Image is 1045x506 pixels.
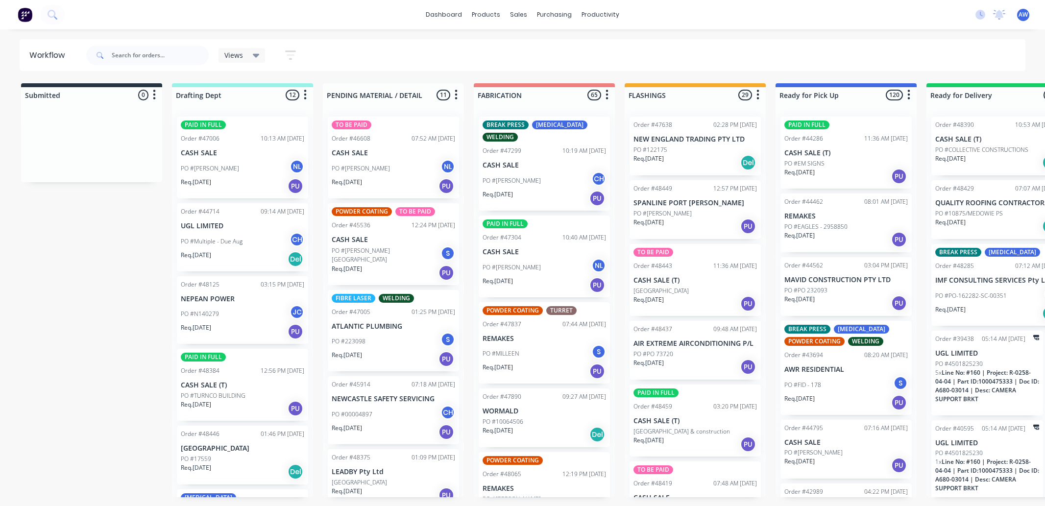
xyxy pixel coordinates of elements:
p: Req. [DATE] [633,218,664,227]
div: POWDER COATING [332,207,392,216]
p: REMAKES [483,484,606,493]
div: 03:04 PM [DATE] [864,261,908,270]
p: Req. [DATE] [784,394,815,403]
img: Factory [18,7,32,22]
p: Req. [DATE] [181,178,211,187]
p: AIR EXTREME AIRCONDITIONING P/L [633,339,757,348]
div: JC [290,305,304,319]
div: PAID IN FULL [181,120,226,129]
p: UGL LIMITED [935,349,1039,358]
p: Req. [DATE] [483,363,513,372]
div: PU [438,487,454,503]
div: BREAK PRESS [483,120,529,129]
div: BREAK PRESS[MEDICAL_DATA]WELDINGOrder #4729910:19 AM [DATE]CASH SALEPO #[PERSON_NAME]CHReq.[DATE]PU [479,117,610,211]
div: POWDER COATING [483,456,543,465]
p: Req. [DATE] [935,154,966,163]
p: Req. [DATE] [784,457,815,466]
div: PAID IN FULLOrder #4730410:40 AM [DATE]CASH SALEPO #[PERSON_NAME]NLReq.[DATE]PU [479,216,610,297]
div: 07:18 AM [DATE] [412,380,455,389]
p: PO #[PERSON_NAME] [181,164,239,173]
p: PO #N140279 [181,310,219,318]
div: Order #48449 [633,184,672,193]
p: CASH SALE (T) [784,149,908,157]
div: POWDER COATINGTO BE PAIDOrder #4553612:24 PM [DATE]CASH SALEPO #[PERSON_NAME][GEOGRAPHIC_DATA]SRe... [328,203,459,285]
div: PU [438,178,454,194]
p: CASH SALE (T) [181,381,304,389]
div: productivity [577,7,624,22]
div: 05:14 AM [DATE] [982,424,1025,433]
div: Order #48125 [181,280,219,289]
div: CH [290,232,304,247]
p: Req. [DATE] [633,359,664,367]
div: 07:48 AM [DATE] [713,479,757,488]
div: Del [288,464,303,480]
div: NL [440,159,455,174]
p: Req. [DATE] [332,351,362,360]
div: 07:52 AM [DATE] [412,134,455,143]
div: Order #4763802:28 PM [DATE]NEW ENGLAND TRADING PTY LTDPO #122175Req.[DATE]Del [630,117,761,175]
p: PO #4501825230 [935,360,983,368]
div: Order #44286 [784,134,823,143]
div: 01:46 PM [DATE] [261,430,304,438]
p: PO #PO 73720 [633,350,673,359]
div: Order #45536 [332,221,370,230]
p: CASH SALE (T) [633,417,757,425]
div: Order #4446208:01 AM [DATE]REMAKESPO #EAGLES - 2958850Req.[DATE]PU [780,193,912,252]
p: Req. [DATE] [332,265,362,273]
div: 10:40 AM [DATE] [562,233,606,242]
div: Order #44795 [784,424,823,433]
div: FIBRE LASERWELDINGOrder #4700501:25 PM [DATE]ATLANTIC PLUMBINGPO #223098SReq.[DATE]PU [328,290,459,372]
p: UGL LIMITED [935,439,1039,447]
div: Order #46608 [332,134,370,143]
div: Del [288,251,303,267]
div: Order #47837 [483,320,521,329]
p: Req. [DATE] [483,190,513,199]
div: 10:19 AM [DATE] [562,146,606,155]
p: CASH SALE [332,236,455,244]
p: CASH SALE (T) [633,276,757,285]
p: PO #[PERSON_NAME] [483,263,541,272]
div: TURRET [546,306,577,315]
div: PU [891,458,907,473]
div: Order #47890 [483,392,521,401]
div: BREAK PRESS [784,325,830,334]
div: S [893,376,908,390]
div: PAID IN FULLOrder #4838412:56 PM [DATE]CASH SALE (T)PO #TURNCO BUILDINGReq.[DATE]PU [177,349,308,421]
p: PO #[PERSON_NAME] [332,164,390,173]
div: Order #47006 [181,134,219,143]
div: 12:57 PM [DATE] [713,184,757,193]
p: Req. [DATE] [332,178,362,187]
div: PAID IN FULL [633,388,679,397]
div: PU [288,324,303,339]
div: WELDING [483,133,518,142]
p: PO #PO-162282-SC-00351 [935,291,1007,300]
div: 08:01 AM [DATE] [864,197,908,206]
p: PO #10064506 [483,417,523,426]
p: Req. [DATE] [935,305,966,314]
p: [GEOGRAPHIC_DATA] [332,478,387,487]
p: Req. [DATE] [633,295,664,304]
p: Req. [DATE] [332,487,362,496]
div: 11:36 AM [DATE] [864,134,908,143]
div: S [440,246,455,261]
div: 01:09 PM [DATE] [412,453,455,462]
p: WORMALD [483,407,606,415]
div: Del [589,427,605,442]
div: Order #48446 [181,430,219,438]
p: Req. [DATE] [483,277,513,286]
div: Order #44562 [784,261,823,270]
p: PO #4501825230 [935,449,983,458]
p: Req. [DATE] [784,295,815,304]
div: Order #4843709:48 AM [DATE]AIR EXTREME AIRCONDITIONING P/LPO #PO 73720Req.[DATE]PU [630,321,761,380]
p: CASH SALE [181,149,304,157]
p: CASH SALE [483,248,606,256]
p: PO #[PERSON_NAME] [784,448,843,457]
div: 09:14 AM [DATE] [261,207,304,216]
div: 10:13 AM [DATE] [261,134,304,143]
div: PU [740,436,756,452]
div: Order #4591407:18 AM [DATE]NEWCASTLE SAFETY SERVICINGPO #00004897CHReq.[DATE]PU [328,376,459,444]
div: CH [440,405,455,420]
div: TO BE PAID [633,248,673,257]
p: NEW ENGLAND TRADING PTY LTD [633,135,757,144]
div: Order #48443 [633,262,672,270]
